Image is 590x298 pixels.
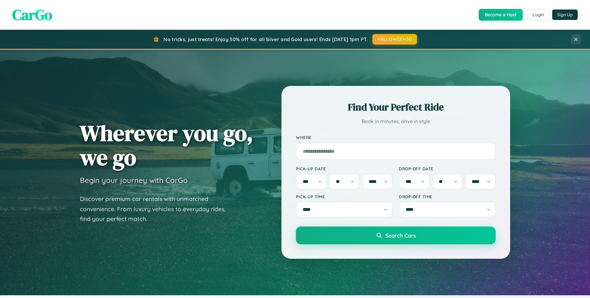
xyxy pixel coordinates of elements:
[80,194,234,224] p: Discover premium car rentals with unmatched convenience. From luxury vehicles to everyday rides, ...
[296,117,496,126] p: Book in minutes, drive in style
[296,194,393,199] label: Pick-up Time
[296,166,393,171] label: Pick-up Date
[163,36,368,42] span: No tricks, just treats! Enjoy 30% off for all Silver and Gold users! Ends [DATE] 1pm PT.
[552,10,578,20] button: Sign Up
[479,9,523,21] button: Become a Host
[399,194,496,199] label: Drop-off Time
[80,121,253,169] h1: Wherever you go, we go
[385,232,416,239] span: Search Cars
[12,5,52,25] span: CarGo
[372,34,417,45] button: HALLOWEEN30
[296,226,496,244] button: Search Cars
[527,9,549,20] button: Login
[296,100,496,114] h2: Find Your Perfect Ride
[80,176,188,185] h3: Begin your journey with CarGo
[399,166,496,171] label: Drop-off Date
[296,135,496,140] label: Where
